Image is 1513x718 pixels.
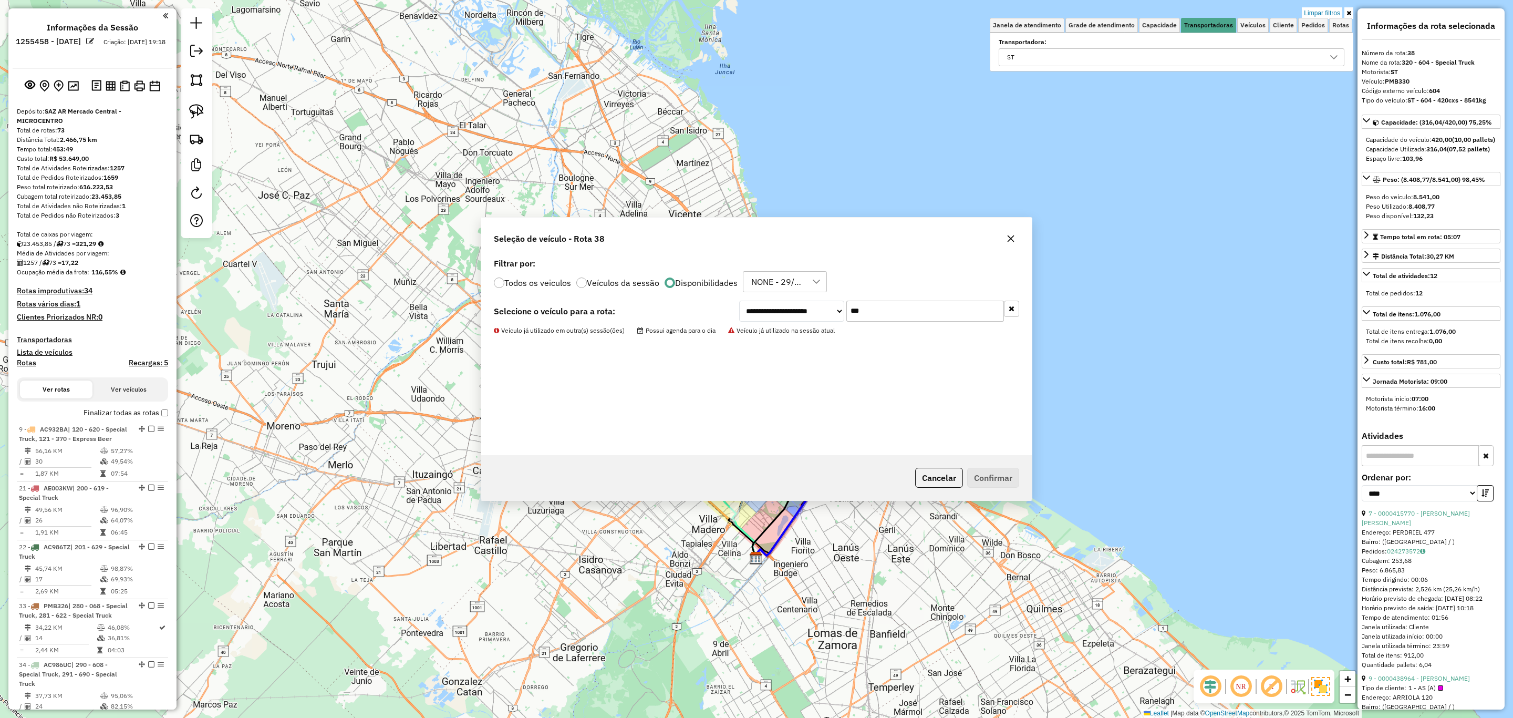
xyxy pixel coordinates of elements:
[494,306,615,316] strong: Selecione o veículo para a rota:
[494,257,1019,270] label: Filtrar por:
[675,279,738,287] label: Disponibilidades
[494,326,625,334] span: Veículo já utilizado em outra(s) sessão(ões)
[637,326,716,334] span: Possui agenda para o dia
[504,279,571,287] label: Todos os veiculos
[587,279,659,287] label: Veículos da sessão
[915,468,963,488] button: Cancelar
[748,272,806,292] div: NONE - 29/08 - PROMAX
[494,232,605,245] span: Seleção de veículo - Rota 38
[728,326,835,334] span: Veículo já utilizado na sessão atual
